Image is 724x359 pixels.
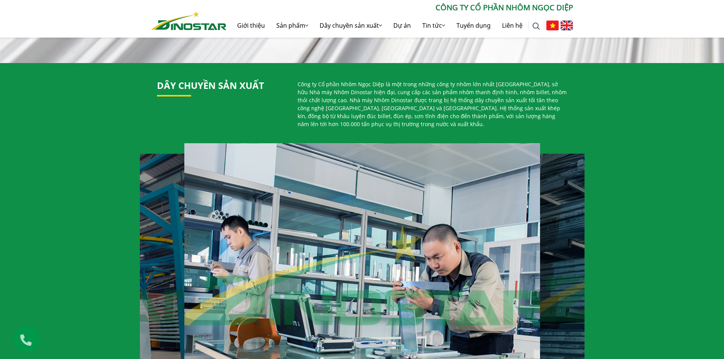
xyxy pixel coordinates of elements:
[298,80,567,128] p: Công ty Cổ phần Nhôm Ngọc Diệp là một trong những công ty nhôm lớn nhất [GEOGRAPHIC_DATA], sở hữu...
[227,2,573,13] p: CÔNG TY CỔ PHẦN NHÔM NGỌC DIỆP
[388,13,417,38] a: Dự án
[496,13,528,38] a: Liên hệ
[314,13,388,38] a: Dây chuyền sản xuất
[532,22,540,30] img: search
[417,13,451,38] a: Tin tức
[271,13,314,38] a: Sản phẩm
[151,11,227,30] img: Nhôm Dinostar
[157,79,264,92] a: Dây chuyền sản xuất
[561,21,573,30] img: English
[546,21,559,30] img: Tiếng Việt
[451,13,496,38] a: Tuyển dụng
[231,13,271,38] a: Giới thiệu
[151,9,227,30] a: Nhôm Dinostar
